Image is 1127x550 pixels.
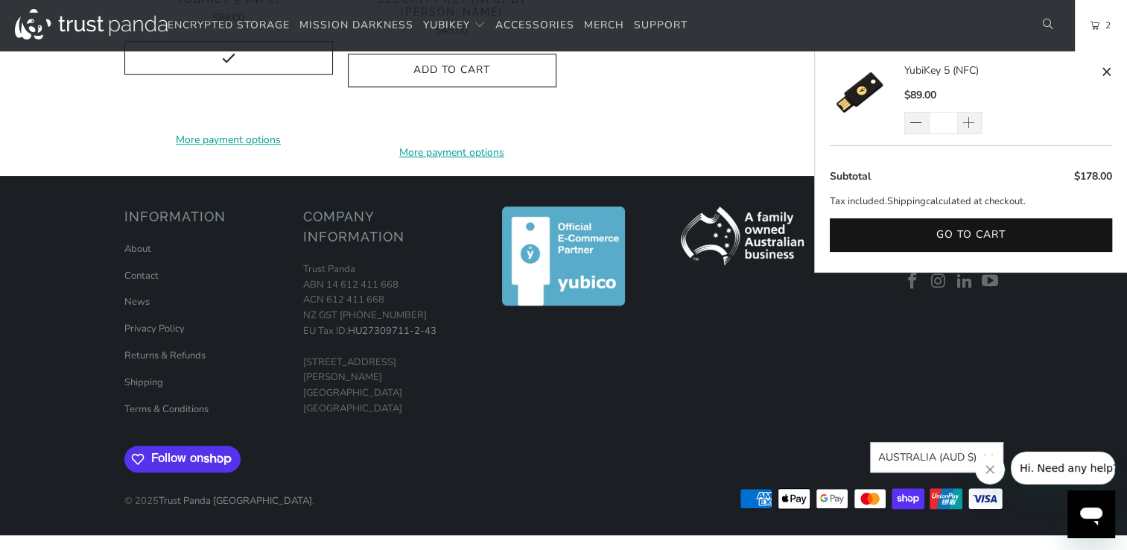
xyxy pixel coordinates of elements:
a: Terms & Conditions [124,402,209,416]
p: Tax included. calculated at checkout. [830,194,1112,209]
p: © 2025 . [124,478,314,509]
a: News [124,295,150,309]
span: Support [634,18,688,32]
a: Support [634,8,688,43]
span: YubiKey [423,18,470,32]
iframe: Close message [975,455,1005,484]
button: Add to Cart [348,54,556,87]
a: Trust Panda Australia on Facebook [902,272,924,291]
a: Trust Panda Australia on YouTube [980,272,1002,291]
a: Trust Panda Australia on LinkedIn [953,272,976,291]
a: More payment options [348,145,556,161]
button: Go to cart [830,218,1112,252]
a: Shipping [887,194,926,209]
a: YubiKey 5 (NFC) [904,63,1097,79]
img: Trust Panda Australia [15,9,168,39]
a: Trust Panda Australia on Instagram [927,272,950,291]
span: Merch [584,18,624,32]
iframe: Message from company [1011,452,1115,484]
a: Trust Panda [GEOGRAPHIC_DATA] [159,494,312,508]
span: Add to Cart [364,64,541,77]
p: Trust Panda ABN 14 612 411 668 ACN 612 411 668 NZ GST [PHONE_NUMBER] EU Tax ID: [STREET_ADDRESS][... [303,262,467,417]
a: Contact [124,269,159,282]
a: More payment options [124,132,333,148]
span: Accessories [495,18,574,32]
a: HU27309711-2-43 [348,324,436,338]
summary: YubiKey [423,8,486,43]
a: Shipping [124,376,163,389]
a: Mission Darkness [299,8,413,43]
span: $178.00 [1074,169,1112,183]
a: YubiKey 5 (NFC) [830,63,904,134]
span: Encrypted Storage [168,18,290,32]
a: Returns & Refunds [124,349,206,362]
img: YubiKey 5 (NFC) [830,63,889,122]
a: Accessories [495,8,574,43]
span: $89.00 [904,88,936,102]
span: Subtotal [830,169,871,183]
a: Encrypted Storage [168,8,290,43]
a: Privacy Policy [124,322,185,335]
a: Merch [584,8,624,43]
span: 2 [1099,17,1111,34]
span: Hi. Need any help? [9,10,107,22]
button: Australia (AUD $) [870,442,1003,472]
nav: Translation missing: en.navigation.header.main_nav [168,8,688,43]
iframe: Button to launch messaging window [1067,490,1115,538]
a: About [124,242,151,256]
span: Mission Darkness [299,18,413,32]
